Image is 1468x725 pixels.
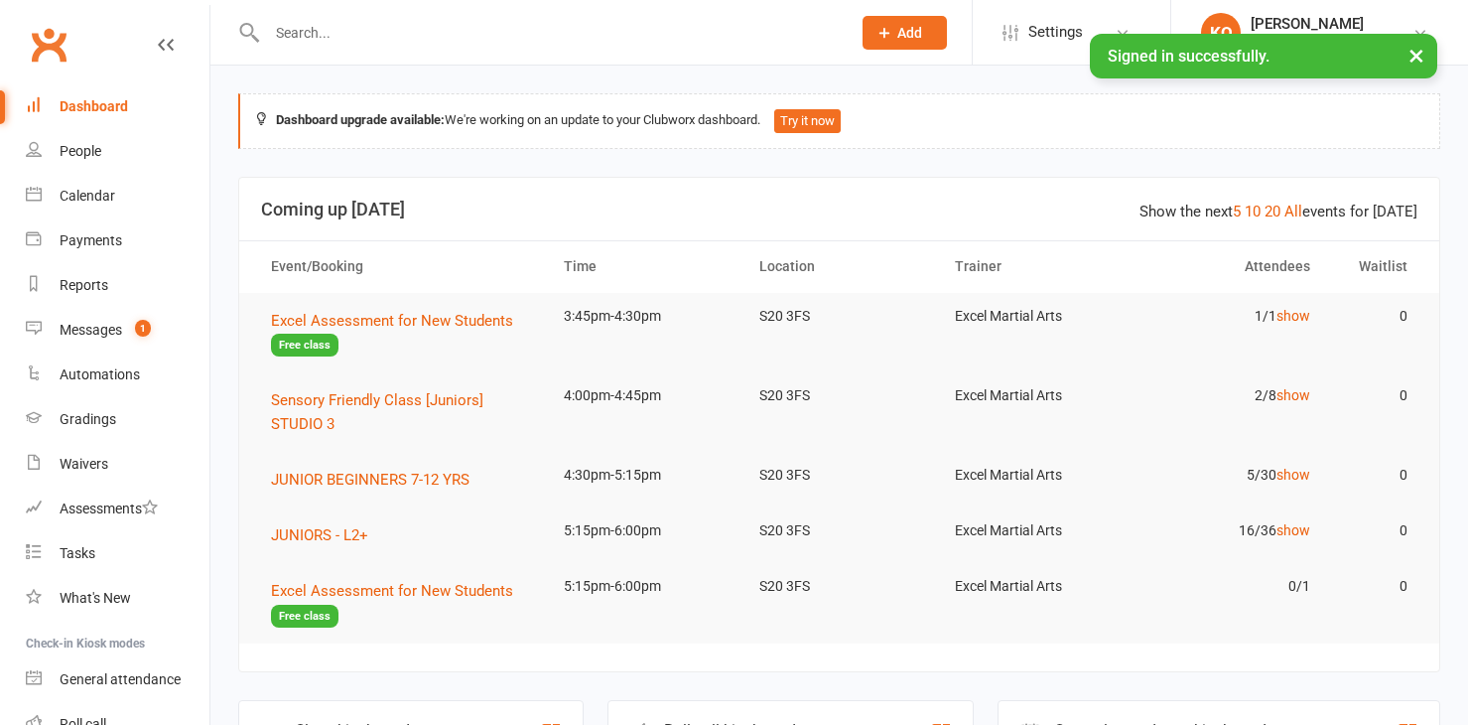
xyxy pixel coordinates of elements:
div: Tasks [60,545,95,561]
div: Calendar [60,188,115,204]
a: Reports [26,263,209,308]
div: [PERSON_NAME] [1251,15,1364,33]
th: Attendees [1133,241,1328,292]
div: Waivers [60,456,108,472]
input: Search... [261,19,837,47]
strong: Dashboard upgrade available: [276,112,445,127]
a: Waivers [26,442,209,487]
a: Dashboard [26,84,209,129]
div: KQ [1201,13,1241,53]
a: Messages 1 [26,308,209,353]
div: Dashboard [60,98,128,114]
span: Signed in successfully. [1108,47,1269,66]
td: 0 [1328,563,1425,610]
td: 0 [1328,507,1425,554]
span: Excel Assessment for New Students [271,312,513,330]
td: 0/1 [1133,563,1328,610]
th: Event/Booking [253,241,546,292]
div: Reports [60,277,108,293]
span: Settings [1028,10,1083,55]
a: People [26,129,209,174]
span: Add [897,25,922,41]
th: Location [741,241,937,292]
td: 16/36 [1133,507,1328,554]
a: Calendar [26,174,209,218]
button: JUNIORS - L2+ [271,523,382,547]
div: Automations [60,366,140,382]
a: Tasks [26,531,209,576]
span: Free class [271,334,338,357]
td: Excel Martial Arts [937,563,1133,610]
h3: Coming up [DATE] [261,200,1417,219]
td: 0 [1328,372,1425,419]
button: Add [863,16,947,50]
td: 4:30pm-5:15pm [546,452,741,499]
td: S20 3FS [741,372,937,419]
td: 4:00pm-4:45pm [546,372,741,419]
td: Excel Martial Arts [937,507,1133,554]
a: All [1284,203,1302,220]
div: What's New [60,590,131,606]
span: JUNIOR BEGINNERS 7-12 YRS [271,471,469,489]
a: 5 [1233,203,1241,220]
a: 10 [1245,203,1261,220]
a: Assessments [26,487,209,531]
a: Gradings [26,397,209,442]
button: Excel Assessment for New StudentsFree class [271,309,528,358]
div: General attendance [60,671,181,687]
a: show [1276,387,1310,403]
td: 5:15pm-6:00pm [546,507,741,554]
td: Excel Martial Arts [937,372,1133,419]
a: 20 [1265,203,1280,220]
span: Excel Assessment for New Students [271,582,513,600]
td: 0 [1328,293,1425,340]
button: Excel Assessment for New StudentsFree class [271,579,528,628]
a: Automations [26,353,209,397]
button: × [1399,34,1434,76]
th: Waitlist [1328,241,1425,292]
td: 3:45pm-4:30pm [546,293,741,340]
button: Try it now [774,109,841,133]
a: General attendance kiosk mode [26,657,209,702]
div: We're working on an update to your Clubworx dashboard. [238,93,1440,149]
a: Payments [26,218,209,263]
td: 2/8 [1133,372,1328,419]
td: 1/1 [1133,293,1328,340]
div: People [60,143,101,159]
a: show [1276,467,1310,483]
td: Excel Martial Arts [937,293,1133,340]
td: 0 [1328,452,1425,499]
td: S20 3FS [741,293,937,340]
a: Clubworx [24,20,73,70]
th: Trainer [937,241,1133,292]
span: Sensory Friendly Class [Juniors] STUDIO 3 [271,391,483,433]
div: Messages [60,322,122,338]
a: What's New [26,576,209,621]
div: Excel Martial Arts [1251,33,1364,51]
td: S20 3FS [741,452,937,499]
a: show [1276,308,1310,324]
td: 5/30 [1133,452,1328,499]
div: Show the next events for [DATE] [1139,200,1417,223]
div: Gradings [60,411,116,427]
div: Payments [60,232,122,248]
td: Excel Martial Arts [937,452,1133,499]
td: 5:15pm-6:00pm [546,563,741,610]
button: Sensory Friendly Class [Juniors] STUDIO 3 [271,388,528,436]
span: Free class [271,605,338,628]
button: JUNIOR BEGINNERS 7-12 YRS [271,468,483,492]
a: show [1276,522,1310,538]
div: Assessments [60,501,158,516]
span: JUNIORS - L2+ [271,526,368,544]
th: Time [546,241,741,292]
td: S20 3FS [741,507,937,554]
span: 1 [135,320,151,337]
td: S20 3FS [741,563,937,610]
